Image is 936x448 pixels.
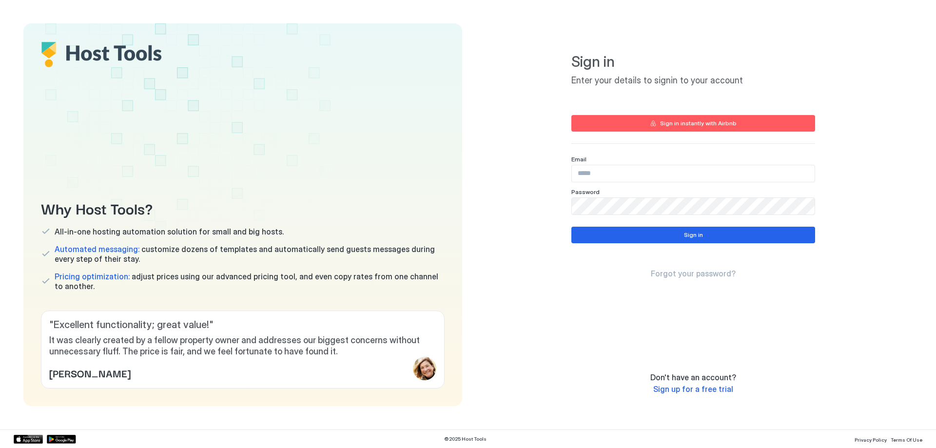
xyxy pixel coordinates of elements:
span: Terms Of Use [891,437,922,443]
span: It was clearly created by a fellow property owner and addresses our biggest concerns without unne... [49,335,436,357]
input: Input Field [572,198,815,214]
div: Sign in [684,231,703,239]
span: customize dozens of templates and automatically send guests messages during every step of their s... [55,244,445,264]
a: Google Play Store [47,435,76,444]
span: Why Host Tools? [41,197,445,219]
span: Password [571,188,600,195]
a: App Store [14,435,43,444]
a: Terms Of Use [891,434,922,444]
button: Sign in [571,227,815,243]
span: [PERSON_NAME] [49,366,131,380]
span: Enter your details to signin to your account [571,75,815,86]
span: Forgot your password? [651,269,736,278]
span: " Excellent functionality; great value! " [49,319,436,331]
span: All-in-one hosting automation solution for small and big hosts. [55,227,284,236]
span: Email [571,156,586,163]
a: Privacy Policy [855,434,887,444]
span: Automated messaging: [55,244,139,254]
span: Privacy Policy [855,437,887,443]
span: Sign in [571,53,815,71]
button: Sign in instantly with Airbnb [571,115,815,132]
div: Sign in instantly with Airbnb [660,119,737,128]
a: Forgot your password? [651,269,736,279]
input: Input Field [572,165,815,182]
span: adjust prices using our advanced pricing tool, and even copy rates from one channel to another. [55,272,445,291]
span: © 2025 Host Tools [444,436,487,442]
a: Sign up for a free trial [653,384,733,394]
span: Pricing optimization: [55,272,130,281]
div: profile [413,357,436,380]
span: Don't have an account? [650,372,736,382]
